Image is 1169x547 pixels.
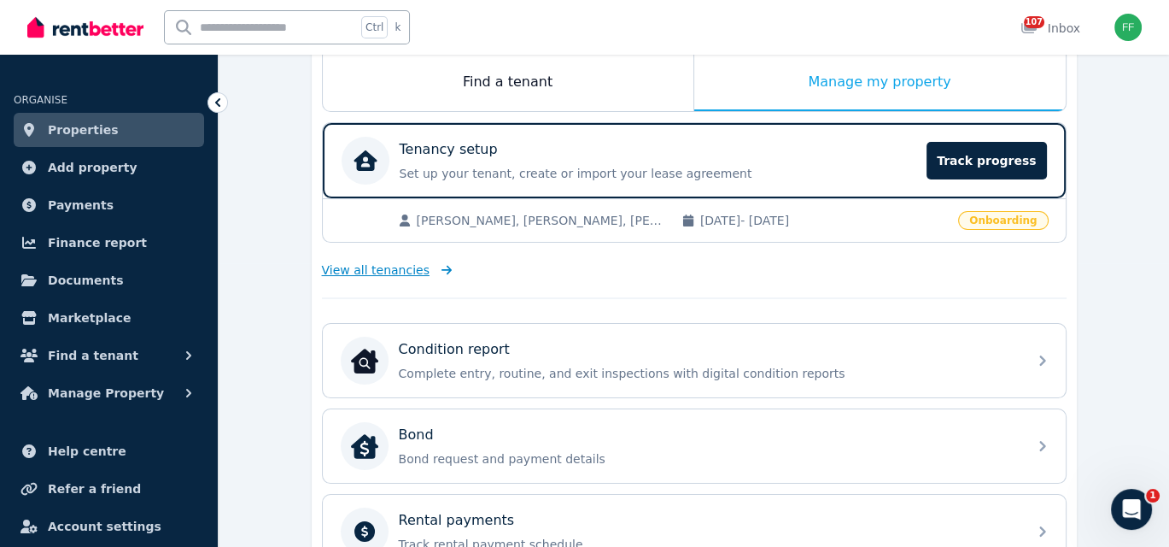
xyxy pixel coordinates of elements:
[323,409,1066,483] a: BondBondBond request and payment details
[700,212,948,229] span: [DATE] - [DATE]
[399,450,1017,468] p: Bond request and payment details
[48,516,161,537] span: Account settings
[694,55,1066,111] div: Manage my property
[323,55,693,111] div: Find a tenant
[48,195,114,215] span: Payments
[14,376,204,410] button: Manage Property
[395,21,400,34] span: k
[1111,489,1152,530] iframe: Intercom live chat
[1024,16,1044,28] span: 107
[1114,14,1142,41] img: Frank frank@northwardrentals.com.au
[48,308,131,328] span: Marketplace
[27,15,143,40] img: RentBetter
[14,188,204,222] a: Payments
[48,441,126,462] span: Help centre
[361,16,388,38] span: Ctrl
[351,347,378,374] img: Condition report
[399,339,510,360] p: Condition report
[48,479,141,499] span: Refer a friend
[958,211,1048,230] span: Onboarding
[322,262,430,279] span: View all tenancies
[14,94,67,106] span: ORGANISE
[1020,20,1080,37] div: Inbox
[14,150,204,185] a: Add property
[48,120,119,140] span: Properties
[14,301,204,335] a: Marketplace
[48,383,164,403] span: Manage Property
[400,165,917,182] p: Set up your tenant, create or import your lease agreement
[399,510,515,531] p: Rental payments
[14,113,204,147] a: Properties
[14,263,204,297] a: Documents
[14,338,204,373] button: Find a tenant
[400,139,498,160] p: Tenancy setup
[14,472,204,506] a: Refer a friend
[14,509,204,544] a: Account settings
[14,226,204,260] a: Finance report
[323,123,1066,198] a: Tenancy setupSet up your tenant, create or import your lease agreementTrack progress
[48,232,147,253] span: Finance report
[399,425,434,445] p: Bond
[48,270,124,291] span: Documents
[322,262,453,279] a: View all tenancies
[351,432,378,460] img: Bond
[14,434,204,468] a: Help centre
[1146,489,1160,503] span: 1
[48,157,137,178] span: Add property
[926,142,1046,179] span: Track progress
[399,365,1017,382] p: Complete entry, routine, and exit inspections with digital condition reports
[323,324,1066,397] a: Condition reportCondition reportComplete entry, routine, and exit inspections with digital condit...
[417,212,664,229] span: [PERSON_NAME], [PERSON_NAME], [PERSON_NAME]
[48,345,138,366] span: Find a tenant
